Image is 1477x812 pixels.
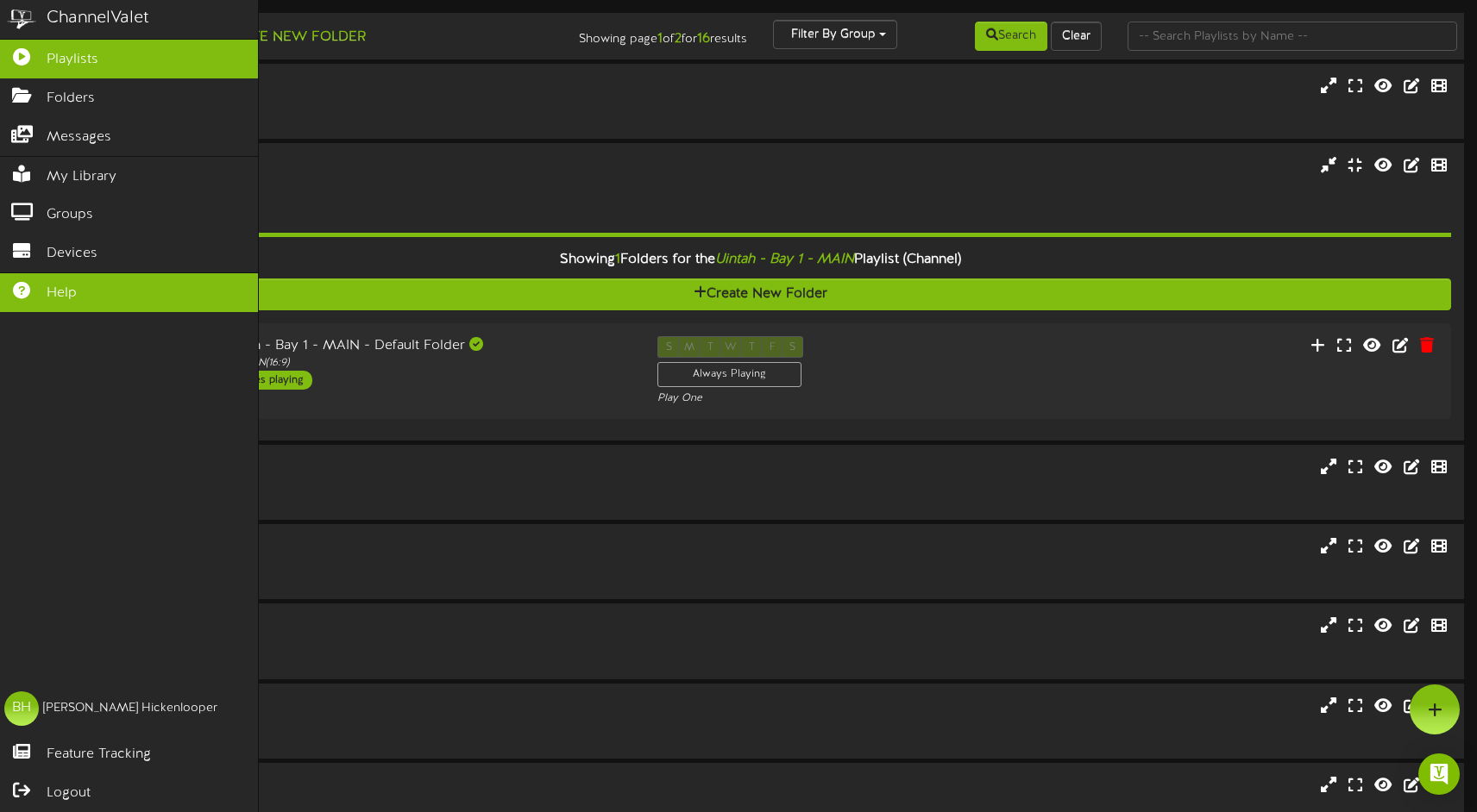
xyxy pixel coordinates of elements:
div: [PERSON_NAME] Hickenlooper [43,700,217,717]
div: Uintah - Bay 2 - SIDE [69,696,630,716]
span: Feature Tracking [47,745,151,765]
div: Tee Box BOTTOM ( 16:9 ) [69,796,630,810]
div: Tee Box MAIN ( 16:9 ) [69,636,630,651]
div: Tee Box SIDE ( 16:9 ) [69,715,630,730]
button: Create New Folder [199,27,371,48]
button: Search [975,22,1047,51]
div: # 15751 [69,191,630,205]
div: Showing Folders for the Playlist (Channel) [56,241,1464,278]
div: Tee Box MAIN ( 16:9 ) [197,356,632,371]
input: -- Search Playlists by Name -- [1128,22,1457,51]
button: Filter By Group [773,20,897,49]
span: Help [47,284,77,303]
span: Messages [47,128,111,147]
button: Clear [1051,22,1102,51]
span: Playlists [47,50,98,70]
span: Devices [47,244,97,264]
span: Groups [47,205,93,225]
div: Open Intercom Messenger [1418,753,1460,795]
strong: 16 [697,31,710,47]
div: # 15753 [69,111,630,126]
div: # 15754 [69,651,630,665]
div: Uintah - Bay 2 - BOTTOM [69,537,630,557]
button: Create New Folder [69,278,1451,310]
div: ChannelValet [47,6,149,31]
span: My Library [47,167,116,187]
div: 1 messages playing [205,371,312,390]
span: 1 [615,252,620,267]
div: # 15752 [69,492,630,507]
div: Play One [657,391,977,406]
div: Uintah - Bay 1 - BOTTOM [69,77,630,97]
div: Always Playing [657,362,801,387]
div: Uintah - Bay 1 - MAIN - Default Folder [197,336,632,356]
strong: 2 [675,31,682,47]
div: Tee Box BOTTOM ( 16:9 ) [69,97,630,111]
div: Tee Box MAIN ( 16:9 ) [69,176,630,191]
div: Showing page of for results [524,20,760,49]
div: # 15755 [69,731,630,746]
div: Uintah - Bay 3 - BOTTOM [69,776,630,796]
div: # 15756 [69,572,630,586]
div: Uintah - Bay 1 - SIDE [69,458,630,478]
span: Folders [47,89,95,109]
div: BH [4,691,39,726]
div: Uintah - Bay 2 - MAIN [69,616,630,636]
i: Uintah - Bay 1 - MAIN [715,252,854,267]
strong: 1 [657,31,663,47]
div: Tee Box SIDE ( 16:9 ) [69,478,630,492]
span: Logout [47,784,91,803]
div: Uintah - Bay 1 - MAIN [69,156,630,176]
div: Tee Box BOTTOM ( 16:9 ) [69,557,630,572]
